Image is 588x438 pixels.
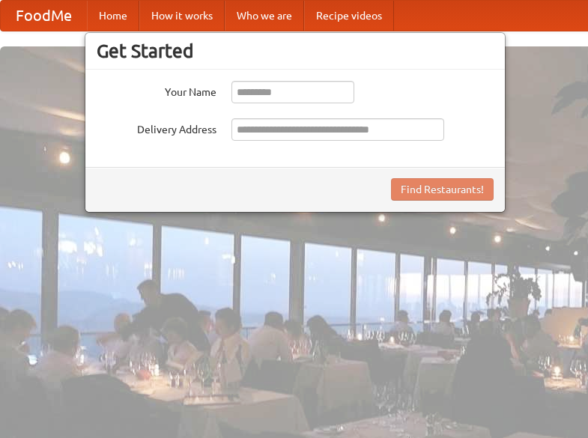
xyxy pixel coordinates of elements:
[304,1,394,31] a: Recipe videos
[391,178,494,201] button: Find Restaurants!
[87,1,139,31] a: Home
[1,1,87,31] a: FoodMe
[225,1,304,31] a: Who we are
[97,118,216,137] label: Delivery Address
[97,81,216,100] label: Your Name
[139,1,225,31] a: How it works
[97,40,494,62] h3: Get Started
